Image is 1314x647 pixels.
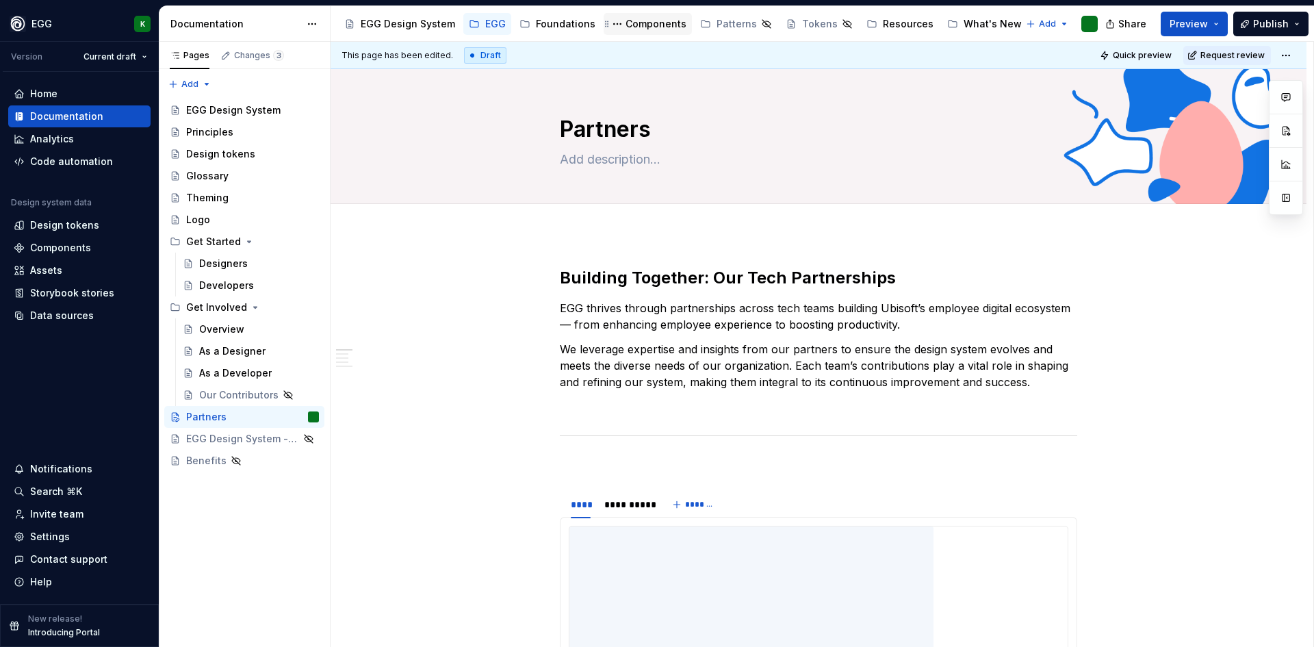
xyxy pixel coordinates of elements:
[186,213,210,227] div: Logo
[1183,46,1271,65] button: Request review
[177,253,324,275] a: Designers
[164,209,324,231] a: Logo
[8,503,151,525] a: Invite team
[717,17,757,31] div: Patterns
[1113,50,1172,61] span: Quick preview
[8,259,151,281] a: Assets
[30,110,103,123] div: Documentation
[8,481,151,503] button: Search ⌘K
[964,17,1022,31] div: What's New
[626,17,686,31] div: Components
[8,214,151,236] a: Design tokens
[8,548,151,570] button: Contact support
[342,50,453,61] span: This page has been edited.
[1098,12,1155,36] button: Share
[199,322,244,336] div: Overview
[164,406,324,428] a: Partners
[1022,14,1073,34] button: Add
[1096,46,1178,65] button: Quick preview
[8,128,151,150] a: Analytics
[780,13,858,35] a: Tokens
[164,450,324,472] a: Benefits
[1170,17,1208,31] span: Preview
[164,165,324,187] a: Glossary
[1233,12,1309,36] button: Publish
[1161,12,1228,36] button: Preview
[30,87,57,101] div: Home
[177,340,324,362] a: As a Designer
[30,462,92,476] div: Notifications
[186,147,255,161] div: Design tokens
[8,83,151,105] a: Home
[177,318,324,340] a: Overview
[30,309,94,322] div: Data sources
[802,17,838,31] div: Tokens
[164,143,324,165] a: Design tokens
[8,571,151,593] button: Help
[164,296,324,318] div: Get Involved
[77,47,153,66] button: Current draft
[30,132,74,146] div: Analytics
[560,267,1077,289] h2: Building Together: Our Tech Partnerships
[186,103,281,117] div: EGG Design System
[1253,17,1289,31] span: Publish
[186,125,233,139] div: Principles
[1200,50,1265,61] span: Request review
[942,13,1027,35] a: What's New
[199,366,272,380] div: As a Developer
[199,279,254,292] div: Developers
[8,526,151,548] a: Settings
[83,51,136,62] span: Current draft
[536,17,595,31] div: Foundations
[273,50,284,61] span: 3
[11,51,42,62] div: Version
[164,187,324,209] a: Theming
[181,79,198,90] span: Add
[164,121,324,143] a: Principles
[8,282,151,304] a: Storybook stories
[199,257,248,270] div: Designers
[30,575,52,589] div: Help
[3,9,156,38] button: EGGK
[170,50,209,61] div: Pages
[164,428,324,450] a: EGG Design System - Draft
[339,10,1019,38] div: Page tree
[164,75,216,94] button: Add
[177,362,324,384] a: As a Developer
[560,341,1077,390] p: We leverage expertise and insights from our partners to ensure the design system evolves and meet...
[695,13,777,35] a: Patterns
[11,197,92,208] div: Design system data
[186,169,229,183] div: Glossary
[186,301,247,314] div: Get Involved
[8,105,151,127] a: Documentation
[463,13,511,35] a: EGG
[557,113,1074,146] textarea: Partners
[8,237,151,259] a: Components
[30,264,62,277] div: Assets
[1118,17,1146,31] span: Share
[186,410,227,424] div: Partners
[186,432,299,446] div: EGG Design System - Draft
[30,530,70,544] div: Settings
[140,18,145,29] div: K
[186,454,227,468] div: Benefits
[560,300,1077,333] p: EGG thrives through partnerships across tech teams building Ubisoft’s employee digital ecosystem ...
[883,17,933,31] div: Resources
[234,50,284,61] div: Changes
[30,553,107,566] div: Contact support
[464,47,506,64] div: Draft
[28,613,82,624] p: New release!
[361,17,455,31] div: EGG Design System
[177,384,324,406] a: Our Contributors
[10,16,26,32] img: 87d06435-c97f-426c-aa5d-5eb8acd3d8b3.png
[199,344,266,358] div: As a Designer
[30,507,83,521] div: Invite team
[8,305,151,327] a: Data sources
[8,151,151,173] a: Code automation
[1039,18,1056,29] span: Add
[170,17,300,31] div: Documentation
[186,235,241,249] div: Get Started
[30,155,113,168] div: Code automation
[177,275,324,296] a: Developers
[28,627,100,638] p: Introducing Portal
